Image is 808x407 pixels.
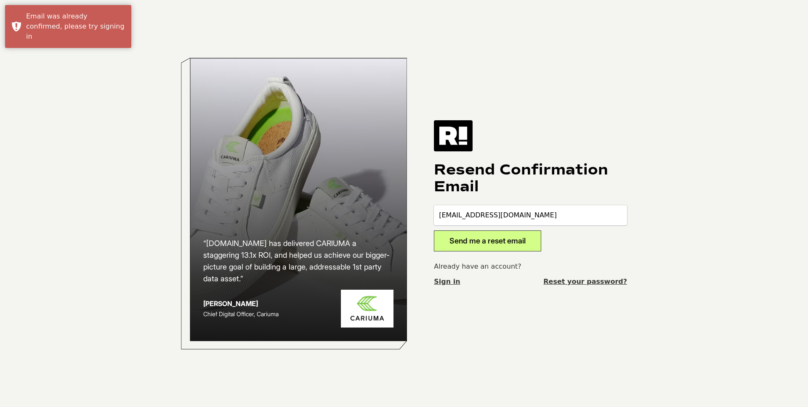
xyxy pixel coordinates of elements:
[203,299,258,308] strong: [PERSON_NAME]
[434,277,460,287] a: Sign in
[434,161,627,195] h1: Resend Confirmation Email
[543,277,627,287] a: Reset your password?
[26,11,125,42] div: Email was already confirmed, please try signing in
[434,120,473,151] img: Retention.com
[341,290,393,328] img: Cariuma
[203,238,393,285] h2: “[DOMAIN_NAME] has delivered CARIUMA a staggering 13.1x ROI, and helped us achieve our bigger-pic...
[434,230,541,251] button: Send me a reset email
[434,262,627,272] p: Already have an account?
[203,310,279,317] span: Chief Digital Officer, Cariuma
